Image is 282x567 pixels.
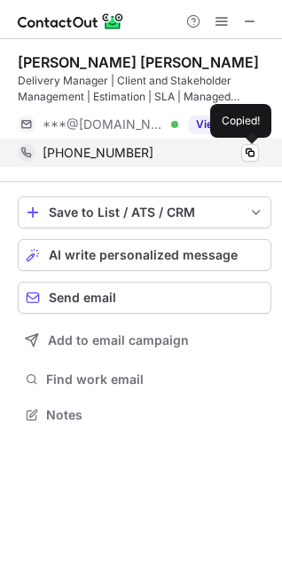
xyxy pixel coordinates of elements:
span: AI write personalized message [49,248,238,262]
button: AI write personalized message [18,239,271,271]
span: ***@[DOMAIN_NAME] [43,116,165,132]
button: Add to email campaign [18,324,271,356]
button: Send email [18,282,271,314]
div: Delivery Manager | Client and Stakeholder Management | Estimation | SLA | Managed Services | Fixe... [18,73,271,105]
span: [PHONE_NUMBER] [43,145,153,161]
span: Add to email campaign [48,333,189,347]
button: Notes [18,403,271,427]
span: Notes [46,407,264,423]
span: Find work email [46,371,264,387]
button: Reveal Button [189,116,259,133]
span: Send email [49,291,116,305]
button: Find work email [18,367,271,392]
img: ContactOut v5.3.10 [18,11,124,32]
div: [PERSON_NAME] [PERSON_NAME] [18,53,259,71]
button: save-profile-one-click [18,196,271,228]
div: Save to List / ATS / CRM [49,205,240,220]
